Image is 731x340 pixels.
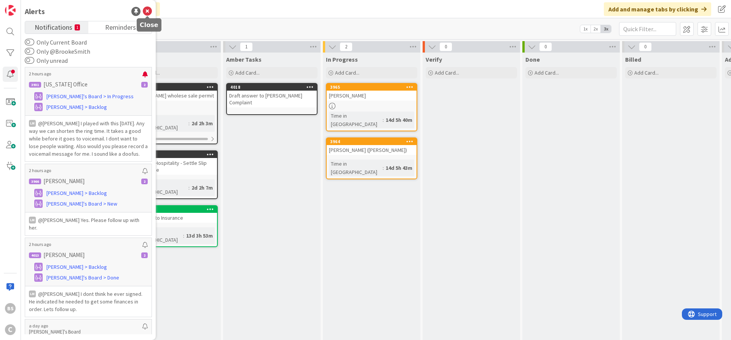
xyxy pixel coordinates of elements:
span: Amber Tasks [226,56,262,63]
div: 4018 [227,84,317,91]
div: 3965 [327,84,417,91]
small: 1 [75,24,80,30]
span: [PERSON_NAME] > Backlog [46,189,107,197]
span: 2 [340,42,353,51]
span: : [188,184,190,192]
span: : [188,119,190,128]
div: Time in [GEOGRAPHIC_DATA] [329,112,383,128]
span: Verify [426,56,442,63]
div: LM [29,217,36,223]
span: 1x [580,25,591,33]
p: @[PERSON_NAME]﻿ Yes. Please follow up with her. [29,216,148,231]
p: [US_STATE] Office [43,81,88,88]
div: 2 [141,179,148,184]
div: [PERSON_NAME] wholese sale permit [127,91,217,101]
a: [PERSON_NAME]'s Board > In Progress [29,92,148,101]
div: Kamlamrut Hospitality - Settle Slip and Fall Case [127,158,217,175]
div: 2 [141,82,148,88]
span: Support [16,1,35,10]
p: @[PERSON_NAME]﻿ I dont think he ever signed. He indicated he needed to get some finances in order... [29,290,148,313]
span: 2x [591,25,601,33]
div: LM [29,120,36,127]
label: Only @BrookeSmith [25,47,90,56]
div: 3974ACP Letter to Insurance [127,206,217,223]
div: 4005[PERSON_NAME] wholese sale permit [127,84,217,101]
p: [PERSON_NAME] [43,178,85,185]
span: 1 [240,42,253,51]
a: 3964[PERSON_NAME] ([PERSON_NAME])Time in [GEOGRAPHIC_DATA]:14d 5h 43m [326,137,417,179]
div: 2 [141,252,148,258]
p: 2 hours ago [29,242,142,247]
div: 4005 [127,84,217,91]
div: 3974 [131,207,217,212]
div: 2d 2h 7m [190,184,215,192]
div: 2d 2h 3m [190,119,215,128]
a: 4005[PERSON_NAME] wholese sale permitTime in [GEOGRAPHIC_DATA]:2d 2h 3m0/1 [126,83,218,144]
span: [PERSON_NAME]'s Board > In Progress [46,93,134,101]
span: : [383,116,384,124]
a: [PERSON_NAME] > Backlog [29,188,148,198]
input: Quick Filter... [619,22,676,36]
span: Add Card... [634,69,659,76]
button: Only Current Board [25,38,34,46]
p: a day ago [29,323,142,329]
a: [PERSON_NAME] > Backlog [29,102,148,112]
span: Add Card... [535,69,559,76]
div: Time in [GEOGRAPHIC_DATA] [129,227,183,244]
span: : [383,164,384,172]
div: 4003 [127,151,217,158]
span: [PERSON_NAME]'s Board > Done [46,274,119,282]
div: 3974 [127,206,217,213]
a: [PERSON_NAME]'s Board > Done [29,273,148,282]
div: Add and manage tabs by clicking [604,2,711,16]
div: [PERSON_NAME] ([PERSON_NAME]) [327,145,417,155]
div: 4013 [29,252,41,258]
span: 0 [439,42,452,51]
div: BS [5,303,16,314]
h5: Close [140,21,158,29]
img: Visit kanbanzone.com [5,5,16,16]
span: Done [525,56,540,63]
div: 3931 [29,82,41,88]
span: : [183,231,184,240]
div: 3965[PERSON_NAME] [327,84,417,101]
div: 3966 [29,179,41,184]
div: ACP Letter to Insurance [127,213,217,223]
a: 4003Kamlamrut Hospitality - Settle Slip and Fall CaseTime in [GEOGRAPHIC_DATA]:2d 2h 7m [126,150,218,199]
p: [PERSON_NAME] [43,252,85,259]
span: Billed [625,56,641,63]
a: [PERSON_NAME]'s Board > New [29,199,148,208]
div: 13d 3h 53m [184,231,215,240]
div: 3964 [327,138,417,145]
p: [PERSON_NAME]'s Board [29,329,142,335]
a: 3965[PERSON_NAME]Time in [GEOGRAPHIC_DATA]:14d 5h 40m [326,83,417,131]
div: 3964[PERSON_NAME] ([PERSON_NAME]) [327,138,417,155]
a: [PERSON_NAME] > Backlog [29,262,148,271]
span: Reminders [105,21,136,32]
button: Only unread [25,57,34,64]
p: @[PERSON_NAME]﻿ I played with this [DATE]. Any way we can shorten the ring time. It takes a good ... [29,120,148,158]
div: [PERSON_NAME] [327,91,417,101]
div: 4005 [131,85,217,90]
div: C [5,324,16,335]
label: Only Current Board [25,38,87,47]
span: 0 [539,42,552,51]
div: Alerts [25,6,45,17]
p: 2 hours ago [29,71,142,77]
span: Add Card... [235,69,260,76]
div: 14d 5h 43m [384,164,414,172]
span: [PERSON_NAME] > Backlog [46,263,107,271]
span: [PERSON_NAME]'s Board > New [46,200,117,208]
div: 4018 [230,85,317,90]
a: 4018Draft answer to [PERSON_NAME] Complaint [226,83,318,115]
button: Only @BrookeSmith [25,48,34,55]
span: In Progress [326,56,358,63]
div: Time in [GEOGRAPHIC_DATA] [129,115,188,132]
span: [PERSON_NAME] > Backlog [46,103,107,111]
div: Time in [GEOGRAPHIC_DATA] [329,160,383,176]
a: 3974ACP Letter to InsuranceTime in [GEOGRAPHIC_DATA]:13d 3h 53m [126,205,218,247]
span: Notifications [35,21,72,32]
span: Add Card... [335,69,359,76]
label: Only unread [25,56,68,65]
div: 3965 [330,85,417,90]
